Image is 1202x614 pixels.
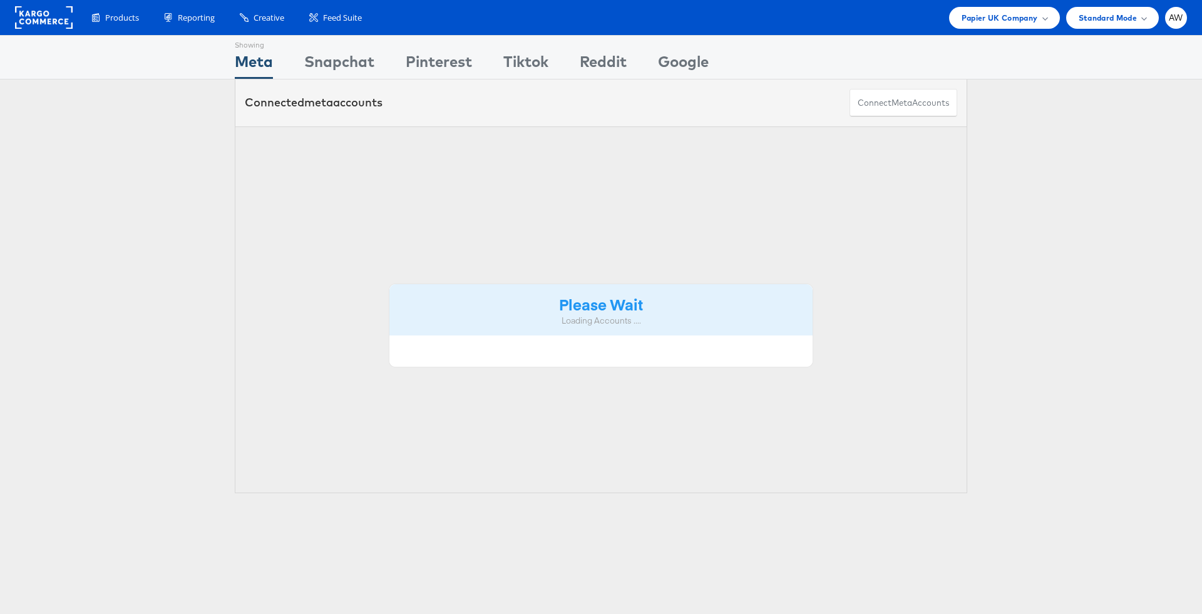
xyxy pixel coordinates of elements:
[580,51,627,79] div: Reddit
[658,51,709,79] div: Google
[235,51,273,79] div: Meta
[503,51,548,79] div: Tiktok
[178,12,215,24] span: Reporting
[962,11,1038,24] span: Papier UK Company
[406,51,472,79] div: Pinterest
[1169,14,1183,22] span: AW
[254,12,284,24] span: Creative
[399,315,803,327] div: Loading Accounts ....
[304,51,374,79] div: Snapchat
[1079,11,1137,24] span: Standard Mode
[559,294,643,314] strong: Please Wait
[850,89,957,117] button: ConnectmetaAccounts
[245,95,383,111] div: Connected accounts
[891,97,912,109] span: meta
[304,95,333,110] span: meta
[235,36,273,51] div: Showing
[105,12,139,24] span: Products
[323,12,362,24] span: Feed Suite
